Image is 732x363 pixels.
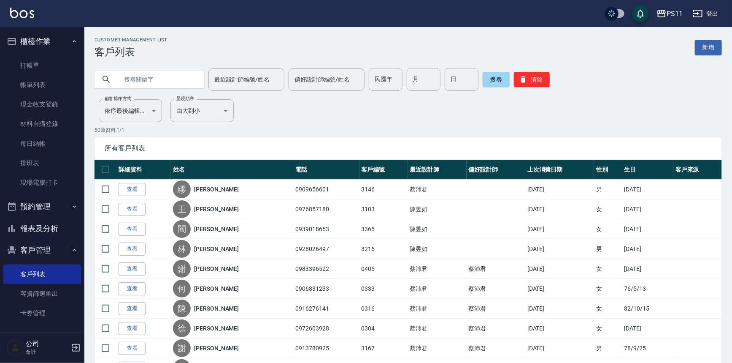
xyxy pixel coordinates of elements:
a: 排班表 [3,153,81,173]
a: [PERSON_NAME] [194,304,239,313]
a: [PERSON_NAME] [194,245,239,253]
div: 閻 [173,220,191,238]
td: 3146 [359,180,408,199]
div: 謝 [173,260,191,278]
div: 王 [173,200,191,218]
th: 電話 [293,160,359,180]
button: 櫃檯作業 [3,30,81,52]
td: 0909656601 [293,180,359,199]
td: 蔡沛君 [408,319,467,338]
td: 3365 [359,219,408,239]
td: 女 [594,259,622,279]
td: 女 [594,279,622,299]
td: 蔡沛君 [408,299,467,319]
div: 謝 [173,339,191,357]
a: 帳單列表 [3,75,81,95]
div: 何 [173,280,191,297]
td: [DATE] [525,239,594,259]
td: 0316 [359,299,408,319]
button: PS11 [653,5,686,22]
a: 查看 [119,262,146,276]
td: 陳昱如 [408,199,467,219]
td: 女 [594,319,622,338]
button: 行銷工具 [3,327,81,349]
td: [DATE] [525,199,594,219]
td: [DATE] [525,259,594,279]
td: 3167 [359,338,408,358]
input: 搜尋關鍵字 [118,68,197,91]
a: [PERSON_NAME] [194,284,239,293]
td: [DATE] [525,279,594,299]
button: 搜尋 [483,72,510,87]
td: 女 [594,299,622,319]
a: 查看 [119,282,146,295]
label: 呈現順序 [176,96,194,102]
td: [DATE] [525,219,594,239]
td: 蔡沛君 [408,338,467,358]
td: 男 [594,338,622,358]
td: [DATE] [622,199,673,219]
button: 登出 [689,6,722,22]
td: [DATE] [622,319,673,338]
td: 0304 [359,319,408,338]
button: 客戶管理 [3,239,81,261]
th: 生日 [622,160,673,180]
td: 蔡沛君 [467,338,525,358]
div: 由大到小 [170,99,234,122]
th: 詳細資料 [116,160,171,180]
a: [PERSON_NAME] [194,265,239,273]
a: 查看 [119,183,146,196]
a: [PERSON_NAME] [194,205,239,213]
td: 陳昱如 [408,239,467,259]
div: 繆 [173,180,191,198]
td: 78/9/25 [622,338,673,358]
div: 林 [173,240,191,258]
td: 女 [594,199,622,219]
a: 新增 [695,40,722,55]
th: 客戶編號 [359,160,408,180]
a: 客戶列表 [3,265,81,284]
td: 男 [594,180,622,199]
button: 清除 [514,72,550,87]
a: 查看 [119,322,146,335]
td: 0976857180 [293,199,359,219]
td: 0916276141 [293,299,359,319]
div: 徐 [173,319,191,337]
a: 查看 [119,243,146,256]
td: 蔡沛君 [467,259,525,279]
a: 每日結帳 [3,134,81,153]
td: 0983396522 [293,259,359,279]
a: 打帳單 [3,56,81,75]
button: save [632,5,649,22]
a: [PERSON_NAME] [194,324,239,333]
td: [DATE] [622,219,673,239]
button: 報表及分析 [3,218,81,240]
h5: 公司 [26,340,69,348]
span: 所有客戶列表 [105,144,712,153]
img: Logo [10,8,34,18]
td: [DATE] [525,180,594,199]
h2: Customer Management List [95,37,167,43]
td: 3103 [359,199,408,219]
td: 0913780925 [293,338,359,358]
div: 陳 [173,300,191,317]
a: [PERSON_NAME] [194,225,239,233]
td: 女 [594,219,622,239]
div: 依序最後編輯時間 [99,99,162,122]
td: 0405 [359,259,408,279]
td: 0333 [359,279,408,299]
td: [DATE] [525,319,594,338]
a: 現金收支登錄 [3,95,81,114]
a: 卡券管理 [3,303,81,323]
button: 預約管理 [3,196,81,218]
td: 76/5/13 [622,279,673,299]
a: 查看 [119,223,146,236]
th: 偏好設計師 [467,160,525,180]
div: PS11 [667,8,683,19]
a: 查看 [119,302,146,315]
a: 材料自購登錄 [3,114,81,134]
a: 查看 [119,342,146,355]
p: 會計 [26,348,69,356]
a: 客資篩選匯出 [3,284,81,303]
h3: 客戶列表 [95,46,167,58]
